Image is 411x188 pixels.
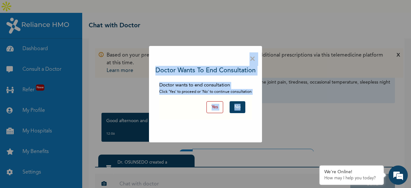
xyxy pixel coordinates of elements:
[3,133,122,156] textarea: Type your message and hit 'Enter'
[159,82,252,89] p: Doctor wants to end consultation
[206,101,223,113] button: Yes
[105,3,121,19] div: Minimize live chat window
[33,36,108,44] div: Chat with us now
[324,176,379,181] p: How may I help you today?
[37,60,89,125] span: We're online!
[3,167,63,171] span: Conversation
[249,52,256,66] span: ×
[63,156,123,175] div: FAQs
[324,169,379,175] div: We're Online!
[230,101,245,113] button: No
[12,32,26,48] img: d_794563401_company_1708531726252_794563401
[159,89,252,95] p: Click 'Yes' to proceed or 'No' to continue consultation
[155,66,256,76] h3: Doctor wants to end consultation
